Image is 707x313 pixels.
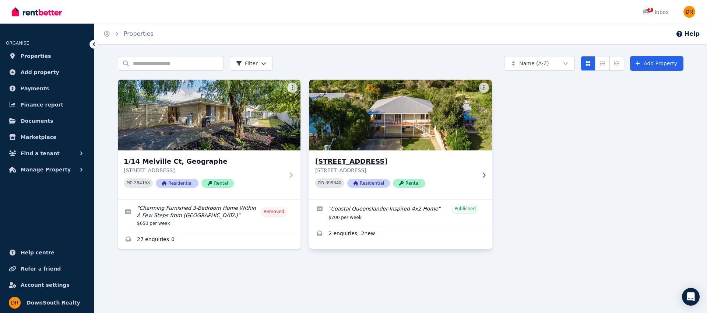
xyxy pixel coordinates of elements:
[309,225,492,243] a: Enquiries for 3 Hideaway Vale, Preston Beach
[118,200,300,231] a: Edit listing: Charming Furnished 3-Bedroom Home Within A Few Steps from Geographe Bay
[647,8,653,12] span: 2
[21,100,63,109] span: Finance report
[21,165,71,174] span: Manage Property
[9,297,21,309] img: DownSouth Realty
[318,181,324,185] small: PID
[6,114,88,128] a: Documents
[21,116,53,125] span: Documents
[6,65,88,80] a: Add property
[27,298,80,307] span: DownSouth Realty
[21,149,60,158] span: Find a tenant
[230,56,273,71] button: Filter
[287,83,298,93] button: More options
[94,24,162,44] nav: Breadcrumb
[683,6,695,18] img: DownSouth Realty
[6,278,88,292] a: Account settings
[676,29,700,38] button: Help
[134,181,150,186] code: 384158
[630,56,683,71] a: Add Property
[315,156,476,167] h3: [STREET_ADDRESS]
[6,261,88,276] a: Refer a friend
[519,60,549,67] span: Name (A-Z)
[643,8,669,16] div: Inbox
[21,281,70,289] span: Account settings
[6,245,88,260] a: Help centre
[118,80,300,199] a: 1/14 Melville Ct, Geographe1/14 Melville Ct, Geographe[STREET_ADDRESS]PID 384158ResidentialRental
[504,56,575,71] button: Name (A-Z)
[6,49,88,63] a: Properties
[6,41,29,46] span: ORGANISE
[124,30,154,37] a: Properties
[347,179,390,188] span: Residential
[6,81,88,96] a: Payments
[581,56,624,71] div: View options
[236,60,258,67] span: Filter
[21,52,51,60] span: Properties
[326,181,341,186] code: 399640
[127,181,133,185] small: PID
[609,56,624,71] button: Expanded list view
[124,167,284,174] p: [STREET_ADDRESS]
[21,68,59,77] span: Add property
[21,264,61,273] span: Refer a friend
[21,84,49,93] span: Payments
[201,179,234,188] span: Rental
[6,162,88,177] button: Manage Property
[6,130,88,145] a: Marketplace
[12,6,62,17] img: RentBetter
[21,248,54,257] span: Help centre
[315,167,476,174] p: [STREET_ADDRESS]
[118,231,300,249] a: Enquiries for 1/14 Melville Ct, Geographe
[581,56,595,71] button: Card view
[21,133,56,142] span: Marketplace
[682,288,700,306] div: Open Intercom Messenger
[595,56,610,71] button: Compact list view
[393,179,425,188] span: Rental
[6,97,88,112] a: Finance report
[156,179,198,188] span: Residential
[6,146,88,161] button: Find a tenant
[118,80,300,150] img: 1/14 Melville Ct, Geographe
[309,80,492,199] a: 3 Hideaway Vale, Preston Beach[STREET_ADDRESS][STREET_ADDRESS]PID 399640ResidentialRental
[124,156,284,167] h3: 1/14 Melville Ct, Geographe
[479,83,489,93] button: More options
[309,200,492,225] a: Edit listing: Coastal Queenslander-Inspired 4x2 Home
[305,78,497,152] img: 3 Hideaway Vale, Preston Beach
